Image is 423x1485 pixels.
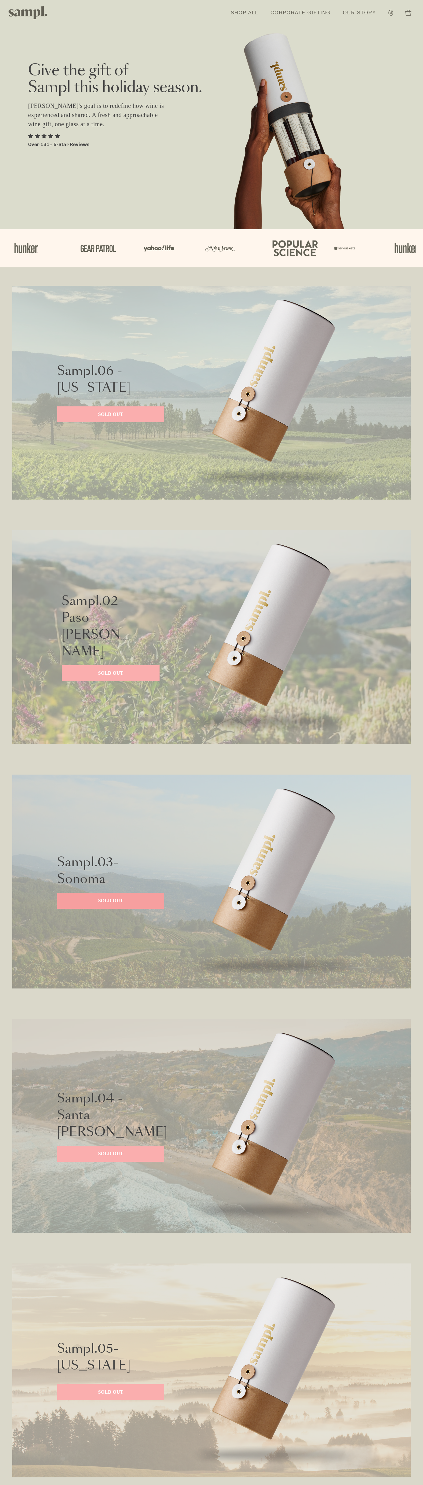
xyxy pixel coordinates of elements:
img: Artboard_5_a195cd02-e365-44f4-8930-be9a6ff03eb6.png [70,233,112,264]
p: Over 131+ 5-Star Reviews [28,141,90,148]
img: Artboard_4_12aa32eb-d4a2-4772-87e6-e78b5ab8afc9.png [262,229,314,267]
p: SOLD OUT [63,411,158,418]
img: Artboard_6_5c11d1bd-c4ca-46b8-ad3a-1f2b4dcd699f.png [134,235,171,262]
img: Artboard_1_af690aba-db18-4d1d-a553-70c177ae2e35.png [386,237,416,259]
p: [US_STATE] [57,380,131,397]
img: capsulewithshaddow_5f0d187b-c477-4779-91cc-c24b65872529.png [182,1019,366,1233]
p: Sampl.04 - Santa [PERSON_NAME] [57,1091,167,1141]
a: Corporate Gifting [267,6,334,20]
p: SOLD OUT [63,897,158,904]
img: Artboard_7_560d3599-80fb-43b6-be66-ebccdeaecca2.png [326,240,351,257]
img: Sampl logo [9,6,48,19]
img: capsulewithshaddow_5f0d187b-c477-4779-91cc-c24b65872529.png [178,530,361,744]
h2: Give the gift of Sampl this holiday season. [28,63,395,96]
a: SOLD OUT [57,1384,164,1400]
p: SOLD OUT [68,669,153,677]
a: Our Story [340,6,379,20]
p: SOLD OUT [63,1388,158,1396]
p: Sampl.03- Sonoma [57,854,134,888]
img: Artboard_1_af690aba-db18-4d1d-a553-70c177ae2e35.png [6,237,36,259]
p: SOLD OUT [63,1150,158,1157]
p: Paso [PERSON_NAME] [62,610,138,660]
a: SOLD OUT [57,1146,164,1162]
a: Shop All [228,6,261,20]
p: Sampl.06 - [57,363,131,380]
p: Sampl.02- [62,593,138,610]
img: capsulewithshaddow_5f0d187b-c477-4779-91cc-c24b65872529.png [182,775,366,988]
a: SOLD OUT [57,406,164,422]
p: [PERSON_NAME]'s goal is to redefine how wine is experienced and shared. A fresh and approachable ... [28,101,172,129]
p: Sampl.05- [US_STATE] [57,1341,131,1374]
img: capsulewithshaddow_5f0d187b-c477-4779-91cc-c24b65872529.png [182,286,366,500]
a: SOLD OUT [57,893,164,909]
img: capsulewithshaddow_5f0d187b-c477-4779-91cc-c24b65872529.png [182,1263,366,1477]
a: SOLD OUT [62,665,160,681]
img: Artboard_3_3c8004f1-87e6-4dd9-9159-91a8c61f962a.png [198,236,232,260]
